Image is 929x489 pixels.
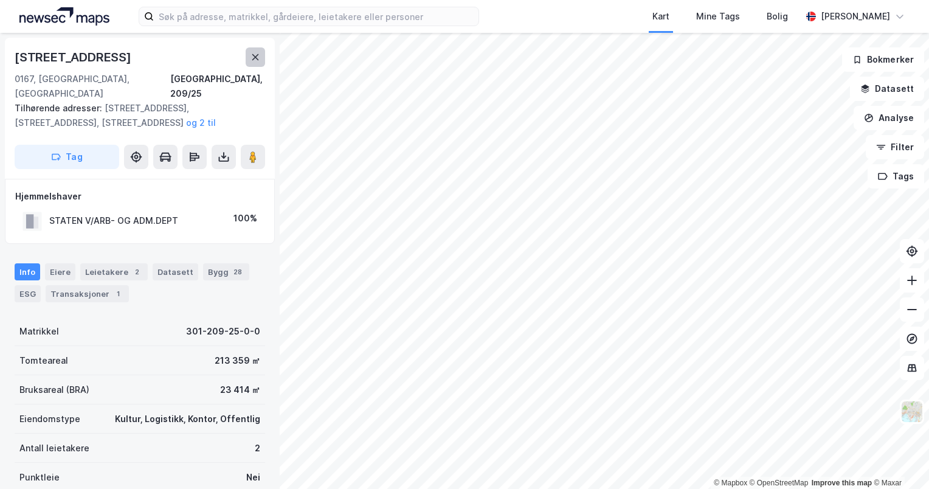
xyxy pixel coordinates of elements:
[15,103,105,113] span: Tilhørende adresser:
[49,213,178,228] div: STATEN V/ARB- OG ADM.DEPT
[15,72,170,101] div: 0167, [GEOGRAPHIC_DATA], [GEOGRAPHIC_DATA]
[115,412,260,426] div: Kultur, Logistikk, Kontor, Offentlig
[46,285,129,302] div: Transaksjoner
[220,383,260,397] div: 23 414 ㎡
[750,479,809,487] a: OpenStreetMap
[170,72,265,101] div: [GEOGRAPHIC_DATA], 209/25
[15,263,40,280] div: Info
[15,145,119,169] button: Tag
[154,7,478,26] input: Søk på adresse, matrikkel, gårdeiere, leietakere eller personer
[850,77,924,101] button: Datasett
[19,324,59,339] div: Matrikkel
[153,263,198,280] div: Datasett
[868,431,929,489] iframe: Chat Widget
[812,479,872,487] a: Improve this map
[821,9,890,24] div: [PERSON_NAME]
[696,9,740,24] div: Mine Tags
[231,266,244,278] div: 28
[255,441,260,456] div: 2
[112,288,124,300] div: 1
[19,412,80,426] div: Eiendomstype
[854,106,924,130] button: Analyse
[652,9,669,24] div: Kart
[19,441,89,456] div: Antall leietakere
[80,263,148,280] div: Leietakere
[233,211,257,226] div: 100%
[19,7,109,26] img: logo.a4113a55bc3d86da70a041830d287a7e.svg
[215,353,260,368] div: 213 359 ㎡
[900,400,924,423] img: Z
[19,383,89,397] div: Bruksareal (BRA)
[842,47,924,72] button: Bokmerker
[15,285,41,302] div: ESG
[186,324,260,339] div: 301-209-25-0-0
[15,101,255,130] div: [STREET_ADDRESS], [STREET_ADDRESS], [STREET_ADDRESS]
[767,9,788,24] div: Bolig
[866,135,924,159] button: Filter
[15,47,134,67] div: [STREET_ADDRESS]
[203,263,249,280] div: Bygg
[868,431,929,489] div: Kontrollprogram for chat
[714,479,747,487] a: Mapbox
[15,189,264,204] div: Hjemmelshaver
[19,470,60,485] div: Punktleie
[246,470,260,485] div: Nei
[868,164,924,189] button: Tags
[19,353,68,368] div: Tomteareal
[131,266,143,278] div: 2
[45,263,75,280] div: Eiere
